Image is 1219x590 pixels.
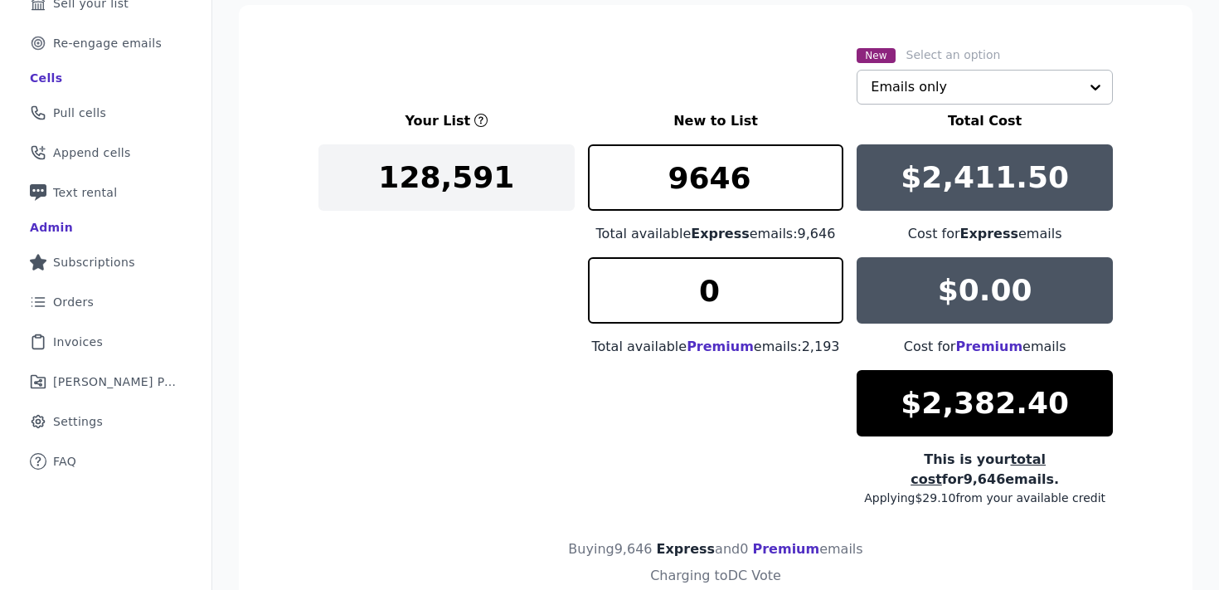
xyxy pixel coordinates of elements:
span: Settings [53,413,103,430]
span: [PERSON_NAME] Performance [53,373,178,390]
span: Orders [53,294,94,310]
span: Premium [955,339,1022,354]
a: Re-engage emails [13,25,198,61]
div: Admin [30,219,73,236]
a: [PERSON_NAME] Performance [13,363,198,400]
a: FAQ [13,443,198,480]
span: Premium [687,339,754,354]
a: Settings [13,403,198,440]
span: Invoices [53,334,103,350]
div: Total available emails: 2,193 [588,337,844,357]
span: FAQ [53,453,76,470]
h3: New to List [588,111,844,131]
div: Cost for emails [857,224,1113,244]
a: Invoices [13,324,198,360]
span: Express [960,226,1019,241]
span: Subscriptions [53,254,135,271]
a: Append cells [13,134,198,171]
span: Express [657,541,716,557]
span: New [857,48,895,63]
h4: Charging to DC Vote [650,566,781,586]
h4: Buying 9,646 and 0 emails [568,539,862,559]
h3: Total Cost [857,111,1113,131]
div: Applying $29.10 from your available credit [857,490,1113,506]
span: Express [691,226,750,241]
a: Text rental [13,174,198,211]
a: Subscriptions [13,244,198,280]
span: Text rental [53,184,118,201]
p: 128,591 [378,161,514,194]
p: $2,382.40 [901,387,1069,420]
p: $2,411.50 [901,161,1069,194]
h3: Your List [405,111,470,131]
span: Pull cells [53,105,106,121]
span: Premium [752,541,819,557]
div: Total available emails: 9,646 [588,224,844,244]
div: This is your for 9,646 emails. [857,450,1113,490]
a: Orders [13,284,198,320]
span: Re-engage emails [53,35,162,51]
a: Pull cells [13,95,198,131]
p: $0.00 [938,274,1032,307]
div: Cost for emails [857,337,1113,357]
label: Select an option [906,46,1001,63]
span: Append cells [53,144,131,161]
div: Cells [30,70,62,86]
